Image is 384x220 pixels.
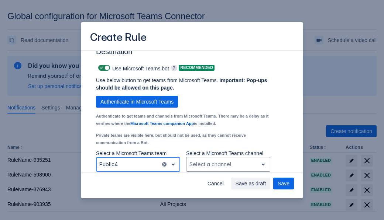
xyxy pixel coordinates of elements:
[231,178,271,189] button: Save as draft
[96,96,178,108] button: Authenticate in Microsoft Teams
[130,121,194,126] a: Microsoft Teams companion App
[96,47,282,59] h3: Destination
[203,178,228,189] button: Cancel
[259,160,268,169] span: open
[81,50,303,172] div: Scrollable content
[96,77,270,91] p: Use below button to get teams from Microsoft Teams.
[186,150,270,157] p: Select a Microsoft Teams channel
[96,114,268,126] small: Authenticate to get teams and channels from Microsoft Teams. There may be a delay as it verifies ...
[96,63,169,73] div: Use Microsoft Teams bot
[161,161,167,167] button: clear
[208,178,224,189] span: Cancel
[179,66,215,70] span: Recommended
[169,160,178,169] span: open
[96,133,246,145] small: Private teams are visible here, but should not be used, as they cannot receive communication from...
[278,178,289,189] span: Save
[273,178,294,189] button: Save
[100,96,174,108] span: Authenticate in Microsoft Teams
[236,178,266,189] span: Save as draft
[90,31,147,45] h3: Create Rule
[171,65,178,71] span: ?
[96,150,180,157] p: Select a Microsoft Teams team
